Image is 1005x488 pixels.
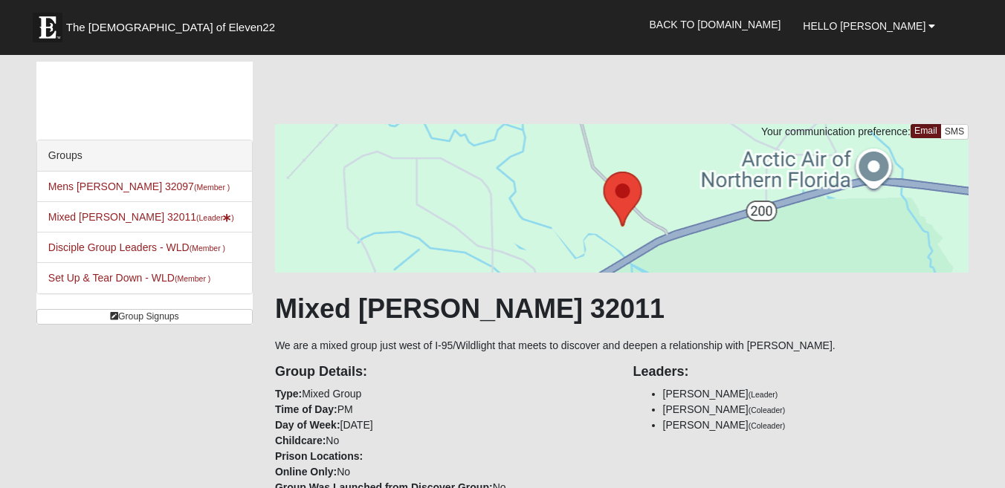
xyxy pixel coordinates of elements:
strong: Time of Day: [275,403,337,415]
small: (Leader ) [196,213,234,222]
li: [PERSON_NAME] [663,386,969,402]
small: (Coleader) [749,406,786,414]
strong: Type: [275,388,302,400]
h4: Group Details: [275,364,611,380]
small: (Member ) [194,183,230,192]
small: (Coleader) [749,421,786,430]
strong: Day of Week: [275,419,340,431]
a: SMS [940,124,969,140]
small: (Leader) [749,390,778,399]
a: Email [911,124,941,138]
h4: Leaders: [633,364,969,380]
a: Disciple Group Leaders - WLD(Member ) [48,241,225,253]
span: The [DEMOGRAPHIC_DATA] of Eleven22 [66,20,275,35]
img: Eleven22 logo [33,13,62,42]
strong: Childcare: [275,435,326,446]
a: Back to [DOMAIN_NAME] [639,6,792,43]
h1: Mixed [PERSON_NAME] 32011 [275,293,969,325]
small: (Member ) [190,244,225,253]
li: [PERSON_NAME] [663,402,969,417]
strong: Prison Locations: [275,450,363,462]
div: Groups [37,140,252,172]
span: Hello [PERSON_NAME] [803,20,925,32]
a: Mixed [PERSON_NAME] 32011(Leader) [48,211,234,223]
small: (Member ) [175,274,210,283]
li: [PERSON_NAME] [663,417,969,433]
a: Set Up & Tear Down - WLD(Member ) [48,272,211,284]
span: Your communication preference: [761,126,911,137]
a: Hello [PERSON_NAME] [792,7,946,45]
a: The [DEMOGRAPHIC_DATA] of Eleven22 [25,5,323,42]
a: Group Signups [36,309,253,325]
a: Mens [PERSON_NAME] 32097(Member ) [48,180,230,192]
